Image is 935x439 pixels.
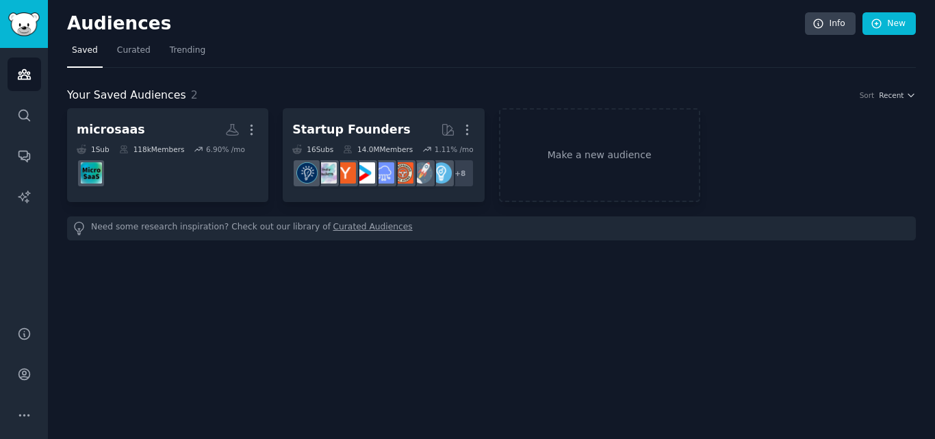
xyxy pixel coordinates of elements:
[77,121,145,138] div: microsaas
[165,40,210,68] a: Trending
[67,13,805,35] h2: Audiences
[862,12,916,36] a: New
[81,162,102,184] img: microsaas
[343,145,413,154] div: 14.0M Members
[373,162,394,184] img: SaaS
[292,121,410,138] div: Startup Founders
[446,159,474,188] div: + 8
[72,45,98,57] span: Saved
[206,145,245,154] div: 6.90 % /mo
[117,45,151,57] span: Curated
[435,145,474,154] div: 1.11 % /mo
[805,12,856,36] a: Info
[333,221,413,236] a: Curated Audiences
[283,108,484,202] a: Startup Founders16Subs14.0MMembers1.11% /mo+8EntrepreneurstartupsEntrepreneurRideAlongSaaSstartup...
[292,145,333,154] div: 16 Sub s
[119,145,185,154] div: 118k Members
[67,108,268,202] a: microsaas1Sub118kMembers6.90% /momicrosaas
[296,162,318,184] img: Entrepreneurship
[77,145,110,154] div: 1 Sub
[411,162,433,184] img: startups
[67,87,186,104] span: Your Saved Audiences
[8,12,40,36] img: GummySearch logo
[112,40,155,68] a: Curated
[879,90,904,100] span: Recent
[879,90,916,100] button: Recent
[431,162,452,184] img: Entrepreneur
[170,45,205,57] span: Trending
[67,40,103,68] a: Saved
[499,108,700,202] a: Make a new audience
[354,162,375,184] img: startup
[860,90,875,100] div: Sort
[67,216,916,240] div: Need some research inspiration? Check out our library of
[335,162,356,184] img: ycombinator
[191,88,198,101] span: 2
[392,162,413,184] img: EntrepreneurRideAlong
[316,162,337,184] img: indiehackers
